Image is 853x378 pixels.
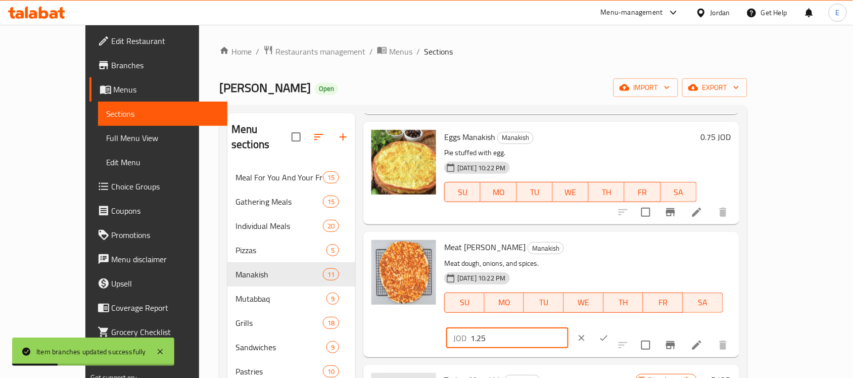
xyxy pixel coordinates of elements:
[553,182,589,202] button: WE
[710,7,730,18] div: Jordan
[231,122,292,152] h2: Menu sections
[256,45,259,58] li: /
[683,293,723,313] button: SA
[89,247,228,271] a: Menu disclaimer
[687,295,719,310] span: SA
[227,287,355,311] div: Mutabbaq9
[601,7,663,19] div: Menu-management
[485,185,512,200] span: MO
[106,156,220,168] span: Edit Menu
[89,77,228,102] a: Menus
[564,293,604,313] button: WE
[323,220,339,232] div: items
[323,318,339,328] span: 18
[481,182,516,202] button: MO
[326,293,339,305] div: items
[690,81,739,94] span: export
[89,199,228,223] a: Coupons
[112,35,220,47] span: Edit Restaurant
[326,244,339,256] div: items
[235,293,326,305] span: Mutabbaq
[98,126,228,150] a: Full Menu View
[98,102,228,126] a: Sections
[227,262,355,287] div: Manakish11
[227,335,355,359] div: Sandwiches9
[219,45,252,58] a: Home
[235,244,326,256] span: Pizzas
[114,83,220,96] span: Menus
[453,273,509,283] span: [DATE] 10:22 PM
[377,45,412,58] a: Menus
[557,185,585,200] span: WE
[112,205,220,217] span: Coupons
[227,214,355,238] div: Individual Meals20
[323,173,339,182] span: 15
[371,240,436,305] img: Meat Dough Manakish
[323,197,339,207] span: 15
[701,130,731,144] h6: 0.75 JOD
[235,365,323,377] div: Pastries
[112,229,220,241] span: Promotions
[625,182,660,202] button: FR
[323,317,339,329] div: items
[89,271,228,296] a: Upsell
[521,185,549,200] span: TU
[444,257,723,270] p: Meat dough, onions, and spices.
[424,45,453,58] span: Sections
[449,295,481,310] span: SU
[331,125,355,149] button: Add section
[682,78,747,97] button: export
[219,45,747,58] nav: breadcrumb
[323,196,339,208] div: items
[629,185,656,200] span: FR
[89,320,228,344] a: Grocery Checklist
[315,83,338,95] div: Open
[275,45,365,58] span: Restaurants management
[604,293,644,313] button: TH
[647,295,679,310] span: FR
[323,171,339,183] div: items
[315,84,338,93] span: Open
[665,185,693,200] span: SA
[106,132,220,144] span: Full Menu View
[444,293,485,313] button: SU
[89,29,228,53] a: Edit Restaurant
[691,206,703,218] a: Edit menu item
[497,132,534,144] div: Manakish
[89,53,228,77] a: Branches
[444,240,526,255] span: Meat [PERSON_NAME]
[323,221,339,231] span: 20
[711,200,735,224] button: delete
[453,332,466,344] p: JOD
[112,59,220,71] span: Branches
[489,295,520,310] span: MO
[36,346,146,357] div: Item branches updated successfully
[89,174,228,199] a: Choice Groups
[416,45,420,58] li: /
[263,45,365,58] a: Restaurants management
[528,242,564,254] div: Manakish
[524,293,564,313] button: TU
[444,147,696,159] p: Pie stuffed with egg.
[112,302,220,314] span: Coverage Report
[369,45,373,58] li: /
[235,317,323,329] span: Grills
[613,78,678,97] button: import
[658,333,683,357] button: Branch-specific-item
[235,268,323,280] span: Manakish
[106,108,220,120] span: Sections
[235,220,323,232] span: Individual Meals
[235,196,323,208] span: Gathering Meals
[227,165,355,190] div: Meal For You And Your Friend15
[593,185,621,200] span: TH
[635,202,656,223] span: Select to update
[711,333,735,357] button: delete
[528,243,563,254] span: Manakish
[307,125,331,149] span: Sort sections
[323,365,339,377] div: items
[453,163,509,173] span: [DATE] 10:22 PM
[327,343,339,352] span: 9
